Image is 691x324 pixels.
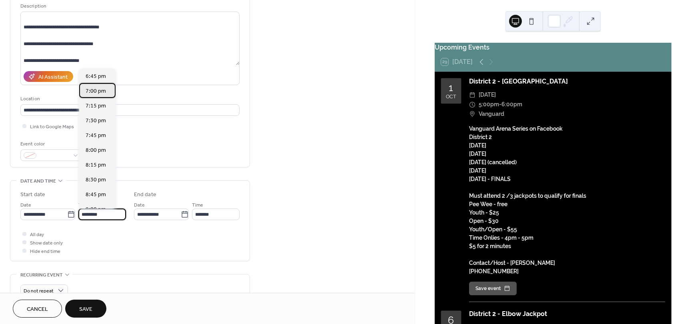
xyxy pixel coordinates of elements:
div: AI Assistant [38,73,68,81]
span: Cancel [27,305,48,314]
div: Event color [20,140,80,148]
span: Show date only [30,239,63,247]
button: Cancel [13,300,62,318]
div: Vanguard Arena Series on Facebook District 2 [DATE] [DATE] [DATE] (cancelled) [DATE] [DATE] - FIN... [469,125,665,276]
span: 8:30 pm [86,176,106,184]
div: District 2 - Elbow Jackpot [469,309,665,319]
div: Description [20,2,238,10]
span: 7:45 pm [86,131,106,140]
div: ​ [469,90,475,100]
span: 9:00 pm [86,205,106,214]
span: 8:15 pm [86,161,106,169]
span: All day [30,231,44,239]
span: Do not repeat [24,286,54,296]
div: 1 [449,83,453,93]
button: Save [65,300,106,318]
div: District 2 - [GEOGRAPHIC_DATA] [469,77,665,86]
span: Save [79,305,92,314]
span: Time [78,201,90,209]
div: Location [20,95,238,103]
div: End date [134,191,156,199]
div: Upcoming Events [435,43,671,52]
span: Date and time [20,177,56,185]
span: 6:00pm [501,100,522,109]
button: AI Assistant [24,71,73,82]
button: Save event [469,282,517,295]
span: Date [134,201,145,209]
div: ​ [469,100,475,109]
span: Vanguard [479,109,504,119]
span: 5:00pm [479,100,499,109]
span: 7:15 pm [86,102,106,110]
span: 8:45 pm [86,191,106,199]
span: Link to Google Maps [30,123,74,131]
span: 7:30 pm [86,117,106,125]
div: ​ [469,109,475,119]
span: - [499,100,501,109]
span: 7:00 pm [86,87,106,95]
span: Date [20,201,31,209]
span: Hide end time [30,247,60,256]
span: [DATE] [479,90,496,100]
span: Time [192,201,203,209]
span: 8:00 pm [86,146,106,155]
div: Start date [20,191,45,199]
span: Recurring event [20,271,63,279]
div: Oct [446,94,456,99]
span: 6:45 pm [86,72,106,81]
